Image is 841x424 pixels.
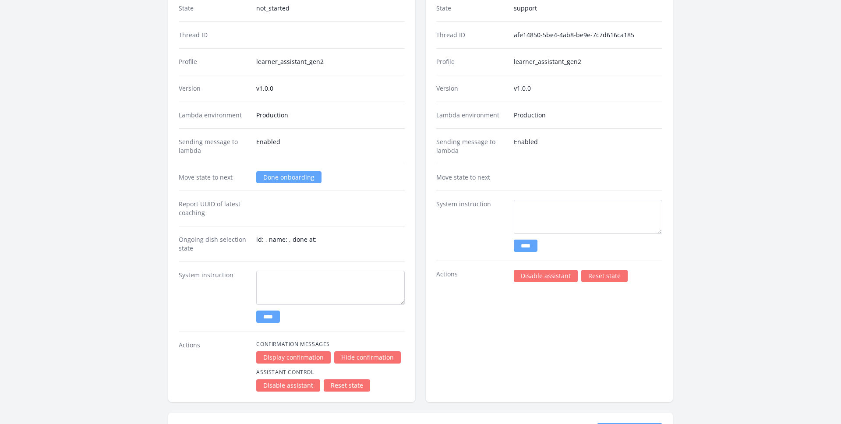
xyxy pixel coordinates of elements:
[256,369,405,376] h4: Assistant Control
[256,138,405,155] dd: Enabled
[436,200,507,252] dt: System instruction
[179,271,249,323] dt: System instruction
[179,173,249,182] dt: Move state to next
[179,341,249,392] dt: Actions
[256,379,320,392] a: Disable assistant
[256,4,405,13] dd: not_started
[179,31,249,39] dt: Thread ID
[256,111,405,120] dd: Production
[179,57,249,66] dt: Profile
[179,4,249,13] dt: State
[334,351,401,364] a: Hide confirmation
[436,31,507,39] dt: Thread ID
[179,111,249,120] dt: Lambda environment
[514,57,662,66] dd: learner_assistant_gen2
[436,4,507,13] dt: State
[256,341,405,348] h4: Confirmation Messages
[256,57,405,66] dd: learner_assistant_gen2
[514,111,662,120] dd: Production
[179,84,249,93] dt: Version
[256,84,405,93] dd: v1.0.0
[436,84,507,93] dt: Version
[256,235,405,253] dd: id: , name: , done at:
[436,57,507,66] dt: Profile
[324,379,370,392] a: Reset state
[179,138,249,155] dt: Sending message to lambda
[514,138,662,155] dd: Enabled
[581,270,628,282] a: Reset state
[514,84,662,93] dd: v1.0.0
[514,4,662,13] dd: support
[179,235,249,253] dt: Ongoing dish selection state
[514,31,662,39] dd: afe14850-5be4-4ab8-be9e-7c7d616ca185
[179,200,249,217] dt: Report UUID of latest coaching
[436,111,507,120] dt: Lambda environment
[514,270,578,282] a: Disable assistant
[256,171,322,183] a: Done onboarding
[436,270,507,282] dt: Actions
[436,138,507,155] dt: Sending message to lambda
[436,173,507,182] dt: Move state to next
[256,351,331,364] a: Display confirmation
